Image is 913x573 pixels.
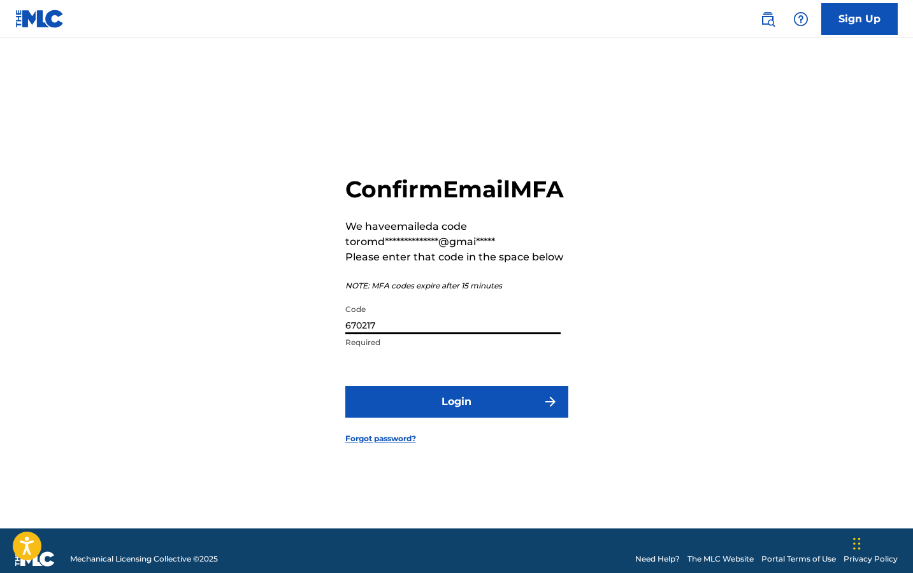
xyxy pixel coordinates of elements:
[755,6,780,32] a: Public Search
[345,433,416,444] a: Forgot password?
[345,250,568,265] p: Please enter that code in the space below
[70,553,218,565] span: Mechanical Licensing Collective © 2025
[635,553,680,565] a: Need Help?
[687,553,754,565] a: The MLC Website
[760,11,775,27] img: search
[345,386,568,418] button: Login
[849,512,913,573] iframe: Chat Widget
[761,553,836,565] a: Portal Terms of Use
[793,11,809,27] img: help
[345,337,561,348] p: Required
[345,175,568,204] h2: Confirm Email MFA
[543,394,558,409] img: f7272a7cc735f4ea7f67.svg
[788,6,814,32] div: Help
[853,525,861,563] div: Drag
[844,553,898,565] a: Privacy Policy
[821,3,898,35] a: Sign Up
[345,280,568,292] p: NOTE: MFA codes expire after 15 minutes
[15,551,55,567] img: logo
[15,10,64,28] img: MLC Logo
